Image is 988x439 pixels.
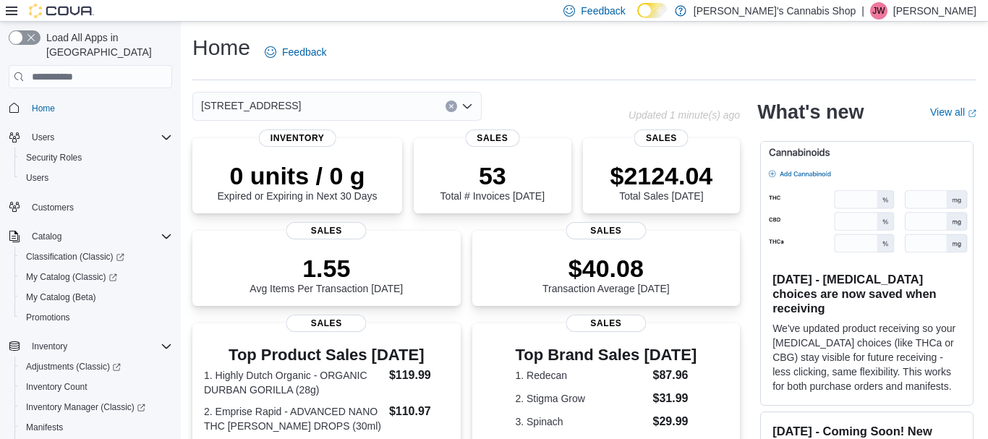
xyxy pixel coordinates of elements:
span: Customers [32,202,74,213]
span: Sales [566,222,646,239]
span: Inventory [32,341,67,352]
span: Load All Apps in [GEOGRAPHIC_DATA] [41,30,172,59]
span: Classification (Classic) [26,251,124,263]
span: Classification (Classic) [20,248,172,265]
span: Sales [634,129,689,147]
p: [PERSON_NAME]'s Cannabis Shop [694,2,856,20]
span: Users [26,129,172,146]
p: $2124.04 [610,161,712,190]
span: Catalog [26,228,172,245]
h1: Home [192,33,250,62]
dt: 1. Redecan [515,368,647,383]
span: Catalog [32,231,61,242]
span: Sales [566,315,646,332]
dd: $119.99 [389,367,449,384]
button: Promotions [14,307,178,328]
span: Promotions [26,312,70,323]
dd: $31.99 [653,390,697,407]
div: Expired or Expiring in Next 30 Days [218,161,378,202]
div: Total Sales [DATE] [610,161,712,202]
span: Security Roles [26,152,82,163]
span: My Catalog (Beta) [20,289,172,306]
span: Feedback [581,4,625,18]
a: Users [20,169,54,187]
span: Inventory Manager (Classic) [20,398,172,416]
p: 1.55 [250,254,403,283]
span: Inventory [26,338,172,355]
div: Total # Invoices [DATE] [440,161,545,202]
a: Customers [26,199,80,216]
span: Users [26,172,48,184]
a: Classification (Classic) [20,248,130,265]
p: Updated 1 minute(s) ago [629,109,740,121]
span: Inventory [259,129,336,147]
span: Inventory Count [26,381,88,393]
span: Manifests [20,419,172,436]
p: $40.08 [542,254,670,283]
p: [PERSON_NAME] [893,2,976,20]
span: Users [32,132,54,143]
dd: $29.99 [653,413,697,430]
a: Adjustments (Classic) [20,358,127,375]
span: Adjustments (Classic) [26,361,121,372]
button: Inventory [26,338,73,355]
button: Users [26,129,60,146]
a: View allExternal link [930,106,976,118]
a: Inventory Manager (Classic) [14,397,178,417]
h3: [DATE] - [MEDICAL_DATA] choices are now saved when receiving [772,272,961,315]
a: My Catalog (Classic) [14,267,178,287]
span: JW [872,2,885,20]
dt: 2. Stigma Grow [515,391,647,406]
span: Manifests [26,422,63,433]
span: Users [20,169,172,187]
span: Inventory Manager (Classic) [26,401,145,413]
div: Jeff Weaver [870,2,887,20]
button: Users [14,168,178,188]
span: Sales [286,315,367,332]
button: Open list of options [461,101,473,112]
a: Manifests [20,419,69,436]
p: 53 [440,161,545,190]
span: Promotions [20,309,172,326]
h3: Top Brand Sales [DATE] [515,346,697,364]
dt: 2. Emprise Rapid - ADVANCED NANO THC [PERSON_NAME] DROPS (30ml) [204,404,383,433]
a: Classification (Classic) [14,247,178,267]
button: Inventory [3,336,178,357]
button: Manifests [14,417,178,438]
p: We've updated product receiving so your [MEDICAL_DATA] choices (like THCa or CBG) stay visible fo... [772,321,961,393]
input: Dark Mode [637,3,668,18]
span: Customers [26,198,172,216]
button: Users [3,127,178,148]
svg: External link [968,109,976,118]
a: Inventory Manager (Classic) [20,398,151,416]
button: Security Roles [14,148,178,168]
span: Security Roles [20,149,172,166]
h2: What's new [757,101,864,124]
span: Inventory Count [20,378,172,396]
span: Home [26,98,172,116]
span: My Catalog (Beta) [26,291,96,303]
a: Feedback [259,38,332,67]
p: 0 units / 0 g [218,161,378,190]
a: Adjustments (Classic) [14,357,178,377]
img: Cova [29,4,94,18]
span: My Catalog (Classic) [26,271,117,283]
span: My Catalog (Classic) [20,268,172,286]
span: [STREET_ADDRESS] [201,97,301,114]
dt: 1. Highly Dutch Organic - ORGANIC DURBAN GORILLA (28g) [204,368,383,397]
a: My Catalog (Beta) [20,289,102,306]
button: Inventory Count [14,377,178,397]
span: Feedback [282,45,326,59]
button: My Catalog (Beta) [14,287,178,307]
dt: 3. Spinach [515,414,647,429]
p: | [861,2,864,20]
span: Sales [286,222,367,239]
dd: $110.97 [389,403,449,420]
a: My Catalog (Classic) [20,268,123,286]
span: Sales [465,129,519,147]
a: Security Roles [20,149,88,166]
button: Clear input [446,101,457,112]
span: Adjustments (Classic) [20,358,172,375]
a: Promotions [20,309,76,326]
dd: $87.96 [653,367,697,384]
